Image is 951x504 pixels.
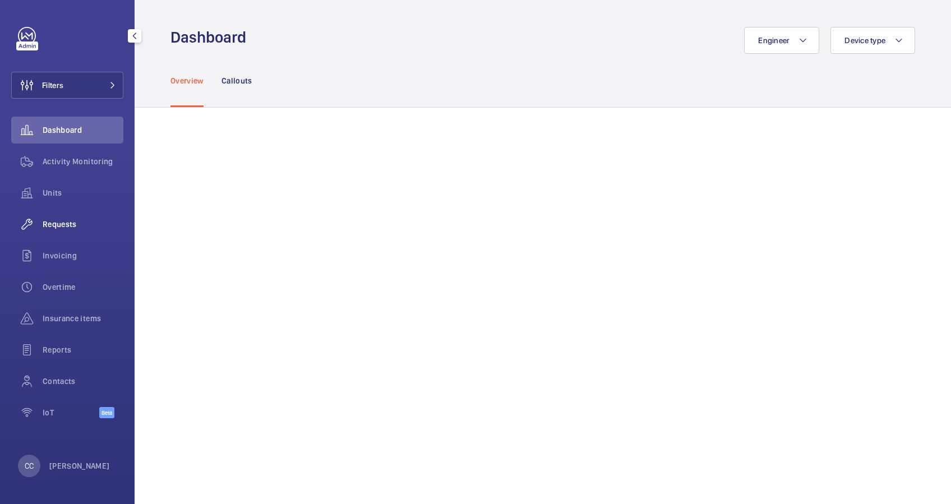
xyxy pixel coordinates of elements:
[43,219,123,230] span: Requests
[43,344,123,355] span: Reports
[43,124,123,136] span: Dashboard
[11,72,123,99] button: Filters
[43,281,123,293] span: Overtime
[844,36,885,45] span: Device type
[43,156,123,167] span: Activity Monitoring
[43,407,99,418] span: IoT
[43,187,123,198] span: Units
[744,27,819,54] button: Engineer
[43,250,123,261] span: Invoicing
[43,376,123,387] span: Contacts
[758,36,790,45] span: Engineer
[170,27,253,48] h1: Dashboard
[99,407,114,418] span: Beta
[43,313,123,324] span: Insurance items
[42,80,63,91] span: Filters
[830,27,915,54] button: Device type
[49,460,110,471] p: [PERSON_NAME]
[221,75,252,86] p: Callouts
[170,75,204,86] p: Overview
[25,460,34,471] p: CC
